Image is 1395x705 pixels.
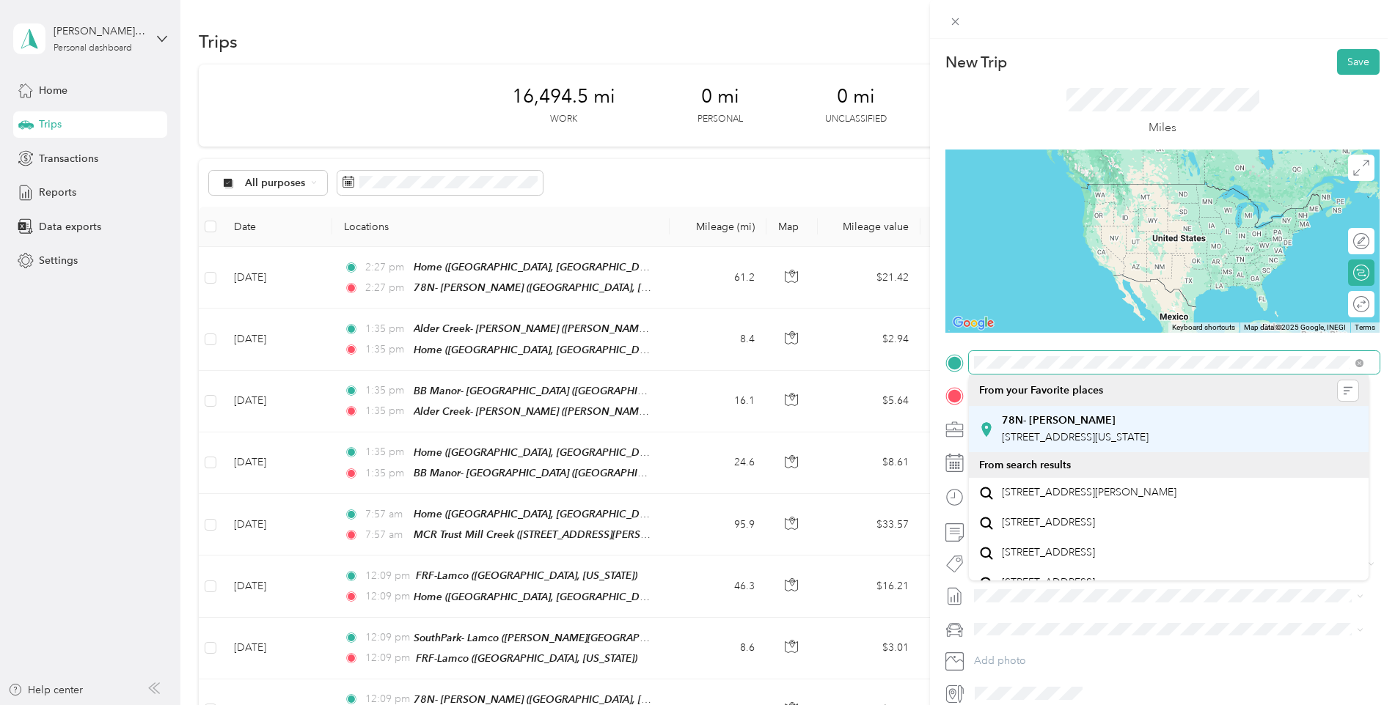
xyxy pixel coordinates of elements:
[1337,49,1380,75] button: Save
[1002,546,1095,559] span: [STREET_ADDRESS]
[1002,486,1176,499] span: [STREET_ADDRESS][PERSON_NAME]
[979,459,1071,471] span: From search results
[1149,119,1176,137] p: Miles
[1002,414,1116,427] strong: 78N- [PERSON_NAME]
[949,314,997,333] a: Open this area in Google Maps (opens a new window)
[1002,516,1095,529] span: [STREET_ADDRESS]
[979,384,1103,397] span: From your Favorite places
[1002,576,1095,589] span: [STREET_ADDRESS]
[1002,431,1149,443] span: [STREET_ADDRESS][US_STATE]
[949,314,997,333] img: Google
[1244,323,1346,331] span: Map data ©2025 Google, INEGI
[945,52,1007,73] p: New Trip
[1172,322,1235,333] button: Keyboard shortcuts
[1313,623,1395,705] iframe: Everlance-gr Chat Button Frame
[969,651,1380,671] button: Add photo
